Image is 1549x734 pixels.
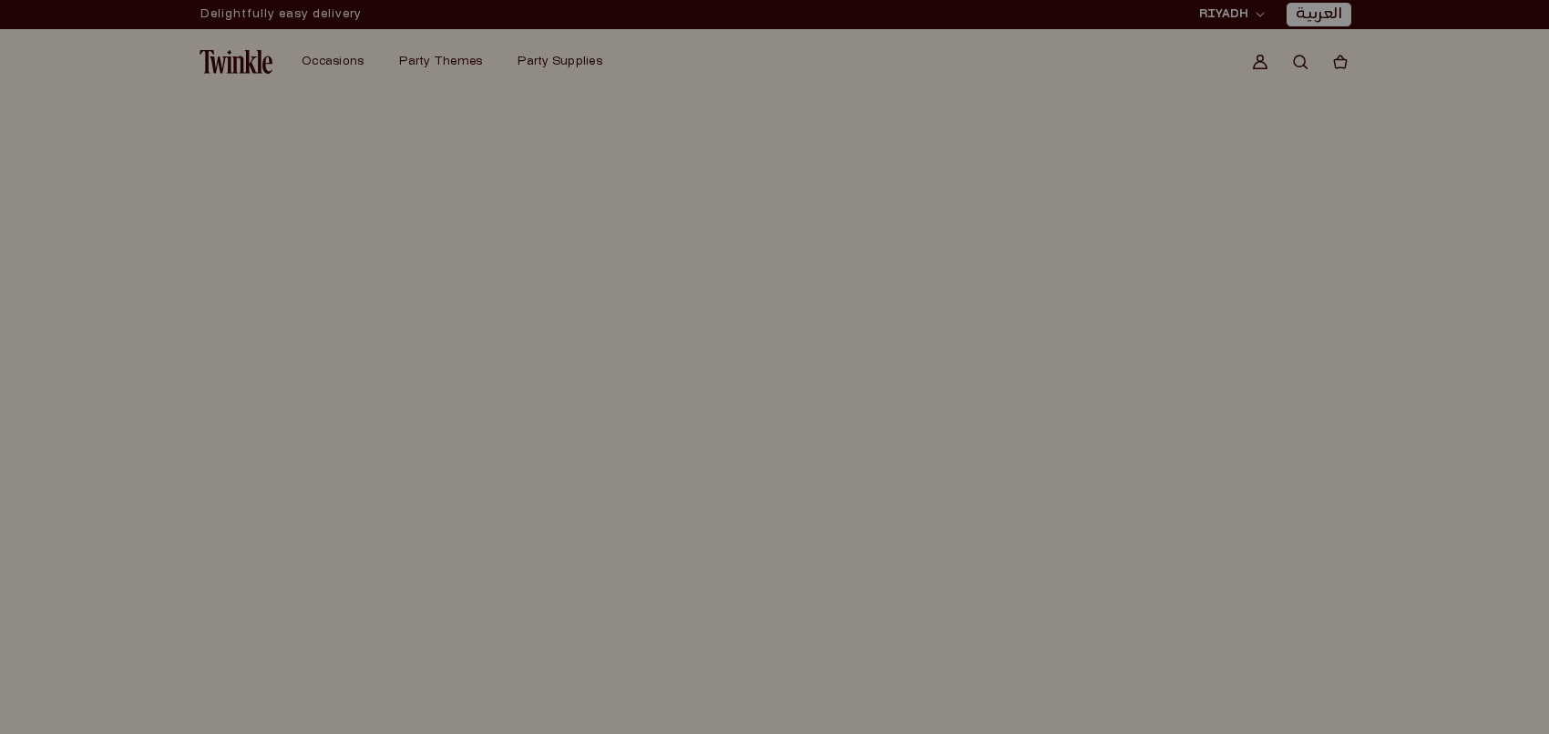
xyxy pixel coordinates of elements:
[302,55,364,69] a: Occasions
[399,55,482,69] a: Party Themes
[1194,5,1270,24] button: RIYADH
[518,55,602,69] a: Party Supplies
[399,56,482,67] span: Party Themes
[388,44,507,80] summary: Party Themes
[507,44,627,80] summary: Party Supplies
[302,56,364,67] span: Occasions
[200,1,362,28] div: Announcement
[200,50,272,74] img: Twinkle
[291,44,388,80] summary: Occasions
[200,1,362,28] p: Delightfully easy delivery
[518,56,602,67] span: Party Supplies
[1296,5,1342,25] a: العربية
[1199,6,1248,23] span: RIYADH
[1280,42,1320,82] summary: Search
